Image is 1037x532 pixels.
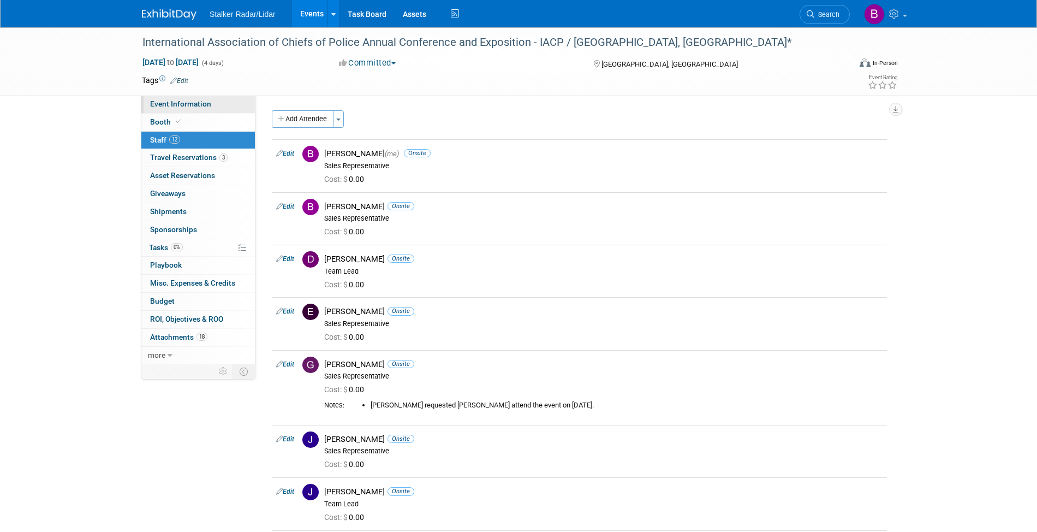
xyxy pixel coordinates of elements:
a: Shipments [141,203,255,221]
img: E.jpg [302,304,319,320]
span: 0.00 [324,513,368,522]
span: 0% [171,243,183,251]
span: Tasks [149,243,183,252]
img: Brooke Journet [864,4,885,25]
div: [PERSON_NAME] [324,359,883,370]
div: Notes: [324,401,344,410]
div: [PERSON_NAME] [324,487,883,497]
span: Onsite [388,435,414,443]
div: [PERSON_NAME] [324,306,883,317]
button: Committed [335,57,400,69]
div: Event Format [785,57,898,73]
div: Sales Representative [324,214,883,223]
img: J.jpg [302,431,319,448]
button: Add Attendee [272,110,333,128]
span: (me) [385,150,399,158]
div: [PERSON_NAME] [324,254,883,264]
a: Budget [141,293,255,310]
a: Edit [276,150,294,157]
img: ExhibitDay [142,9,196,20]
a: Staff12 [141,132,255,149]
span: Travel Reservations [150,153,228,162]
a: Edit [170,77,188,85]
div: Sales Representative [324,162,883,170]
div: Sales Representative [324,320,883,328]
li: [PERSON_NAME] requested [PERSON_NAME] attend the event on [DATE]. [371,401,883,410]
div: [PERSON_NAME] [324,202,883,212]
a: ROI, Objectives & ROO [141,311,255,328]
span: Onsite [388,487,414,495]
div: International Association of Chiefs of Police Annual Conference and Exposition - IACP / [GEOGRAPH... [139,33,833,52]
span: 18 [196,333,207,341]
span: Giveaways [150,189,186,198]
div: Event Rating [868,75,897,80]
span: Sponsorships [150,225,197,234]
div: Team Lead [324,267,883,276]
span: 0.00 [324,460,368,469]
a: Misc. Expenses & Credits [141,275,255,292]
a: Search [800,5,850,24]
div: Sales Representative [324,372,883,381]
span: more [148,351,165,359]
img: B.jpg [302,199,319,215]
div: Team Lead [324,500,883,509]
span: Staff [150,135,180,144]
img: D.jpg [302,251,319,268]
a: Edit [276,203,294,210]
a: Edit [276,255,294,263]
td: Tags [142,75,188,86]
span: 0.00 [324,385,368,394]
td: Toggle Event Tabs [233,364,255,379]
span: Asset Reservations [150,171,215,180]
span: ROI, Objectives & ROO [150,315,223,323]
a: Tasks0% [141,239,255,257]
a: Sponsorships [141,221,255,239]
span: Onsite [388,307,414,315]
span: Attachments [150,333,207,341]
a: Edit [276,488,294,495]
td: Personalize Event Tab Strip [214,364,233,379]
span: 0.00 [324,175,368,184]
i: Booth reservation complete [176,119,181,125]
span: Onsite [388,202,414,210]
img: G.jpg [302,357,319,373]
a: Booth [141,114,255,131]
img: Format-Inperson.png [860,58,871,67]
span: Search [814,10,839,19]
a: more [141,347,255,364]
a: Playbook [141,257,255,274]
span: Onsite [388,360,414,368]
span: to [165,58,176,67]
span: Cost: $ [324,513,349,522]
a: Asset Reservations [141,167,255,185]
span: Misc. Expenses & Credits [150,279,235,287]
a: Edit [276,435,294,443]
span: Onsite [388,255,414,263]
span: [DATE] [DATE] [142,57,199,67]
span: Stalker Radar/Lidar [210,10,276,19]
span: Cost: $ [324,333,349,341]
a: Giveaways [141,185,255,203]
span: Cost: $ [324,460,349,469]
div: In-Person [872,59,898,67]
span: Playbook [150,261,182,269]
span: Event Information [150,99,211,108]
span: (4 days) [201,60,224,67]
a: Attachments18 [141,329,255,346]
span: 0.00 [324,280,368,289]
span: 0.00 [324,333,368,341]
span: Cost: $ [324,280,349,289]
a: Travel Reservations3 [141,149,255,167]
a: Edit [276,360,294,368]
span: 12 [169,135,180,144]
span: 3 [219,153,228,162]
span: Booth [150,117,183,126]
div: [PERSON_NAME] [324,149,883,159]
span: Shipments [150,207,187,216]
span: Cost: $ [324,227,349,236]
span: Budget [150,297,175,305]
a: Event Information [141,96,255,113]
span: Cost: $ [324,175,349,184]
img: J.jpg [302,484,319,500]
span: Cost: $ [324,385,349,394]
